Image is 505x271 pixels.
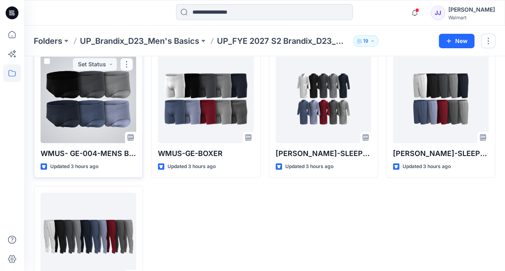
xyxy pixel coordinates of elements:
[439,34,474,48] button: New
[41,55,136,143] a: WMUS- GE-004-MENS BRIEF-N1-3D
[448,5,495,14] div: [PERSON_NAME]
[34,35,62,47] a: Folders
[403,162,451,171] p: Updated 3 hours ago
[353,35,378,47] button: 19
[158,55,254,143] a: WMUS-GE-BOXER
[448,14,495,21] div: Walmart
[50,162,98,171] p: Updated 3 hours ago
[285,162,333,171] p: Updated 3 hours ago
[276,148,371,159] p: [PERSON_NAME]-SLEEP ROBE-100151009
[363,37,368,45] p: 19
[41,148,136,159] p: WMUS- GE-004-MENS BRIEF-N1-3D
[217,35,350,47] p: UP_FYE 2027 S2 Brandix_D23_Men's Basics- [PERSON_NAME]
[168,162,216,171] p: Updated 3 hours ago
[393,148,489,159] p: [PERSON_NAME]-SLEEP BOTTOMS 2 PK SHORTS-100150734
[393,55,489,143] a: George-SLEEP BOTTOMS 2 PK SHORTS-100150734
[431,6,445,20] div: JJ
[158,148,254,159] p: WMUS-GE-BOXER
[276,55,371,143] a: George-SLEEP ROBE-100151009
[80,35,199,47] a: UP_Brandix_D23_Men's Basics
